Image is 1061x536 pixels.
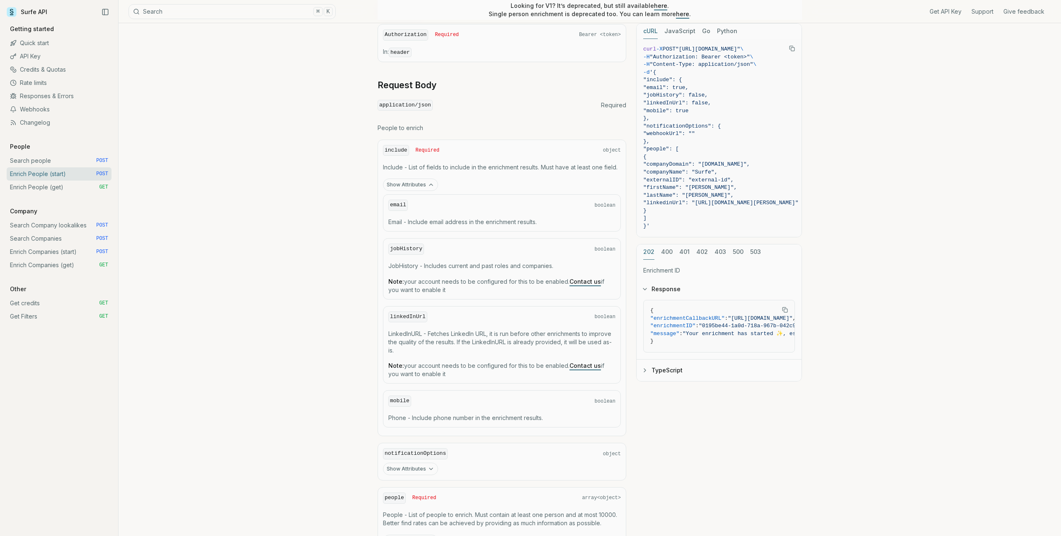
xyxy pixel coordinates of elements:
span: "firstName": "[PERSON_NAME]", [643,184,737,191]
code: include [383,145,409,156]
code: header [389,48,412,57]
a: Responses & Errors [7,89,111,103]
button: Go [702,24,710,39]
button: TypeScript [637,360,802,381]
span: POST [96,235,108,242]
span: "jobHistory": false, [643,92,708,98]
span: "0195be44-1a0d-718a-967b-042c9d17ffd7" [699,323,821,329]
code: Authorization [383,29,428,41]
button: 402 [696,244,708,260]
span: "linkedInUrl": false, [643,100,711,106]
span: "people": [ [643,146,679,152]
button: 202 [643,244,654,260]
span: "enrichmentCallbackURL" [650,315,724,321]
span: boolean [595,246,615,253]
button: 500 [733,244,744,260]
span: : [695,323,699,329]
span: "message" [650,331,679,337]
span: object [603,147,621,154]
strong: Note: [388,362,404,369]
button: Copy Text [786,42,798,55]
span: "Authorization: Bearer <token>" [650,54,750,60]
a: Enrich People (start) POST [7,167,111,181]
span: }, [643,138,650,145]
code: notificationOptions [383,448,448,459]
a: Surfe API [7,6,47,18]
a: Contact us [569,278,601,285]
button: Collapse Sidebar [99,6,111,18]
span: }, [643,115,650,121]
a: Enrich People (get) GET [7,181,111,194]
button: JavaScript [664,24,695,39]
span: POST [663,46,676,52]
span: -H [643,54,650,60]
p: Company [7,207,41,215]
span: -X [656,46,663,52]
span: "[URL][DOMAIN_NAME]" [676,46,740,52]
span: "linkedinUrl": "[URL][DOMAIN_NAME][PERSON_NAME]" [643,200,798,206]
button: 403 [715,244,726,260]
p: Email - Include email address in the enrichment results. [388,218,615,226]
a: Contact us [569,362,601,369]
span: "include": { [643,77,682,83]
p: In: [383,48,621,57]
a: Webhooks [7,103,111,116]
span: }' [643,223,650,229]
span: , [792,315,796,321]
span: Required [416,147,440,154]
span: Required [435,31,459,38]
span: POST [96,157,108,164]
span: \ [753,61,756,68]
span: "companyDomain": "[DOMAIN_NAME]", [643,161,750,167]
span: "Your enrichment has started ✨, estimated time: 2 seconds." [683,331,877,337]
span: { [650,307,654,314]
span: GET [99,300,108,307]
span: "externalID": "external-id", [643,177,734,183]
span: } [650,338,654,344]
span: "enrichmentID" [650,323,695,329]
a: Get credits GET [7,297,111,310]
span: boolean [595,314,615,320]
kbd: K [324,7,333,16]
code: email [388,200,408,211]
button: 400 [661,244,673,260]
a: API Key [7,50,111,63]
span: Required [412,495,436,501]
span: GET [99,184,108,191]
span: "lastName": "[PERSON_NAME]", [643,192,734,198]
span: '{ [650,69,656,75]
span: GET [99,262,108,268]
span: Bearer <token> [579,31,621,38]
code: mobile [388,396,411,407]
span: array<object> [582,495,621,501]
span: POST [96,249,108,255]
button: 503 [750,244,761,260]
a: Changelog [7,116,111,129]
span: "email": true, [643,85,688,91]
span: boolean [595,202,615,209]
a: here [654,2,667,9]
span: POST [96,171,108,177]
button: cURL [643,24,658,39]
button: Python [717,24,737,39]
span: "webhookUrl": "" [643,130,695,137]
a: Rate limits [7,76,111,89]
a: Get API Key [930,7,962,16]
p: Looking for V1? It’s deprecated, but still available . Single person enrichment is deprecated too... [489,2,691,18]
p: your account needs to be configured for this to be enabled. if you want to enable it [388,278,615,294]
a: Request Body [378,80,436,91]
p: Include - List of fields to include in the enrichment results. Must have at least one field. [383,163,621,171]
span: ] [643,215,647,221]
a: Support [971,7,993,16]
a: Search Company lookalikes POST [7,219,111,232]
a: Give feedback [1003,7,1044,16]
span: : [724,315,728,321]
div: Response [637,300,802,359]
span: } [643,208,647,214]
button: Search⌘K [128,4,336,19]
span: Required [601,101,626,109]
a: Credits & Quotas [7,63,111,76]
p: Enrichment ID [643,266,795,275]
a: here [676,10,689,17]
span: { [643,154,647,160]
